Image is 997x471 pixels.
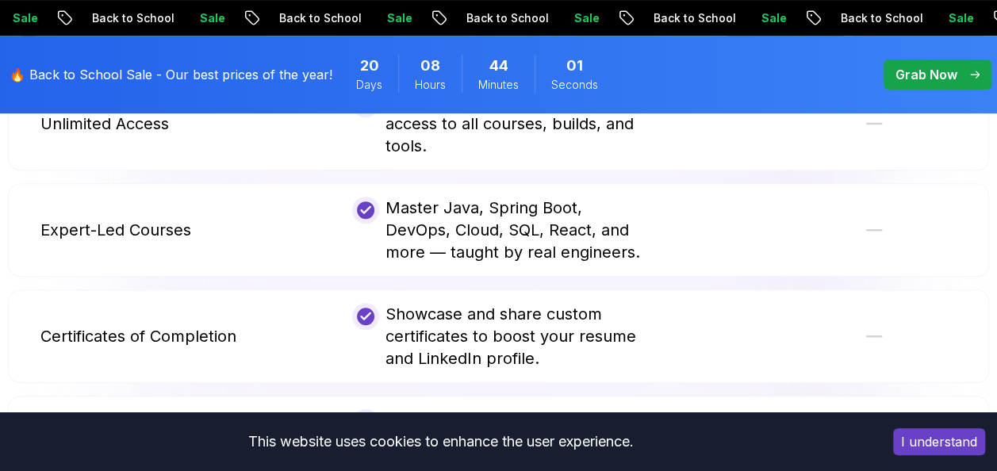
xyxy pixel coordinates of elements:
[478,77,519,93] span: Minutes
[78,10,186,26] p: Back to School
[566,55,583,77] span: 1 Seconds
[40,113,169,135] p: Unlimited Access
[893,428,985,455] button: Accept cookies
[356,77,382,93] span: Days
[489,55,508,77] span: 44 Minutes
[895,65,957,84] p: Grab Now
[12,424,869,459] div: This website uses cookies to enhance the user experience.
[10,65,332,84] p: 🔥 Back to School Sale - Our best prices of the year!
[40,219,191,241] p: Expert-Led Courses
[40,325,236,347] p: Certificates of Completion
[747,10,798,26] p: Sale
[373,10,424,26] p: Sale
[360,55,379,77] span: 20 Days
[186,10,236,26] p: Sale
[420,55,440,77] span: 8 Hours
[352,303,645,370] div: Showcase and share custom certificates to boost your resume and LinkedIn profile.
[934,10,985,26] p: Sale
[352,90,645,157] div: Learn anytime, anywhere with full access to all courses, builds, and tools.
[639,10,747,26] p: Back to School
[826,10,934,26] p: Back to School
[551,77,598,93] span: Seconds
[415,77,446,93] span: Hours
[452,10,560,26] p: Back to School
[265,10,373,26] p: Back to School
[352,197,645,263] div: Master Java, Spring Boot, DevOps, Cloud, SQL, React, and more — taught by real engineers.
[560,10,611,26] p: Sale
